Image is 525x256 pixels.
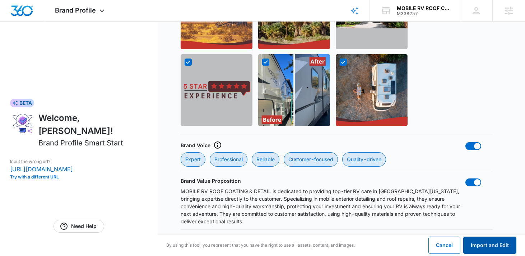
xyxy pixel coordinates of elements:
img: ai-brand-profile [10,112,36,135]
div: account name [397,5,449,11]
button: Import and Edit [463,237,516,254]
h2: Brand Profile Smart Start [38,138,123,148]
div: Expert [181,152,205,167]
p: By using this tool, you represent that you have the right to use all assets, content, and images. [166,242,355,248]
div: Reliable [252,152,279,167]
p: MOBILE RV ROOF COATING & DETAIL is dedicated to providing top-tier RV care in [GEOGRAPHIC_DATA][U... [181,187,466,225]
div: account id [397,11,449,16]
button: Try with a different URL [10,175,148,179]
p: [URL][DOMAIN_NAME] [10,165,148,173]
div: Professional [210,152,247,167]
p: Brand Value Proposition [181,177,241,185]
h1: Welcome, [PERSON_NAME]! [38,112,148,138]
div: Customer-focused [284,152,338,167]
p: Input the wrong url? [10,158,148,165]
button: Cancel [428,237,460,254]
div: BETA [10,99,34,107]
a: Need Help [54,220,104,233]
img: https://static.mywebsites360.com/fc25a27034014f4a9ba2b149a8fc81d1/i/c1bf0103d2814afc86c3eb3f0b24e... [181,76,252,104]
img: https://static.mywebsites360.com/fc25a27034014f4a9ba2b149a8fc81d1/i/d763e52a00824c1493a5bed3b1540... [336,54,408,126]
p: Brand Voice [181,141,210,149]
div: Quality-driven [342,152,386,167]
span: Brand Profile [55,6,96,14]
img: https://static.mywebsites360.com/fc25a27034014f4a9ba2b149a8fc81d1/i/adb40ddf5aa54b2faabceb55a0ddb... [258,54,330,126]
